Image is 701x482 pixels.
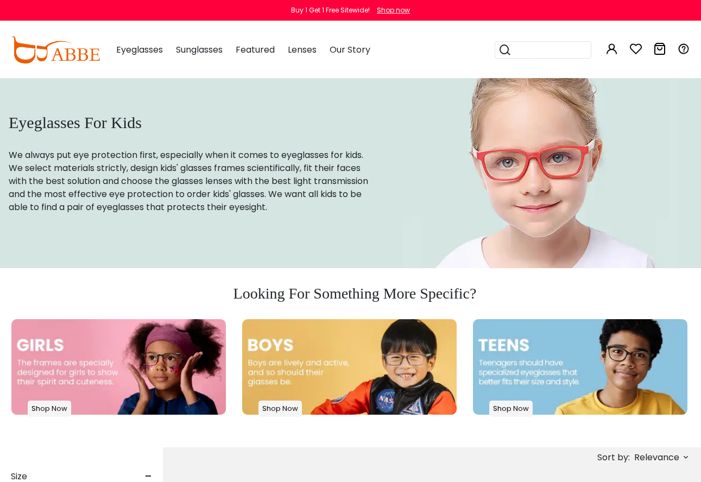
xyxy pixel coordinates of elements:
img: girls glasses [11,319,226,415]
img: boys glasses [242,319,457,415]
a: teens glasses Shop Now [473,319,687,415]
div: Shop now [377,5,410,15]
p: Shop Now [489,401,533,417]
span: Our Story [330,43,370,56]
a: boys glasses Shop Now [242,319,457,415]
span: Sunglasses [176,43,223,56]
span: Eyeglasses [116,43,163,56]
span: Relevance [634,448,679,467]
p: Shop Now [258,401,302,417]
p: Shop Now [28,401,71,417]
a: Shop now [371,5,410,15]
span: Sort by: [597,451,630,464]
span: Featured [236,43,275,56]
h3: Looking For Something More Specific? [9,284,701,303]
p: We always put eye protection first, especially when it comes to eyeglasses for kids. We select ma... [9,149,376,214]
a: girls glasses Shop Now [11,319,226,415]
h1: Eyeglasses For Kids [9,113,376,132]
span: Lenses [288,43,317,56]
img: eyeglasses for kids [403,78,679,268]
div: Buy 1 Get 1 Free Sitewide! [291,5,370,15]
img: abbeglasses.com [11,36,100,64]
img: teens glasses [473,319,687,415]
